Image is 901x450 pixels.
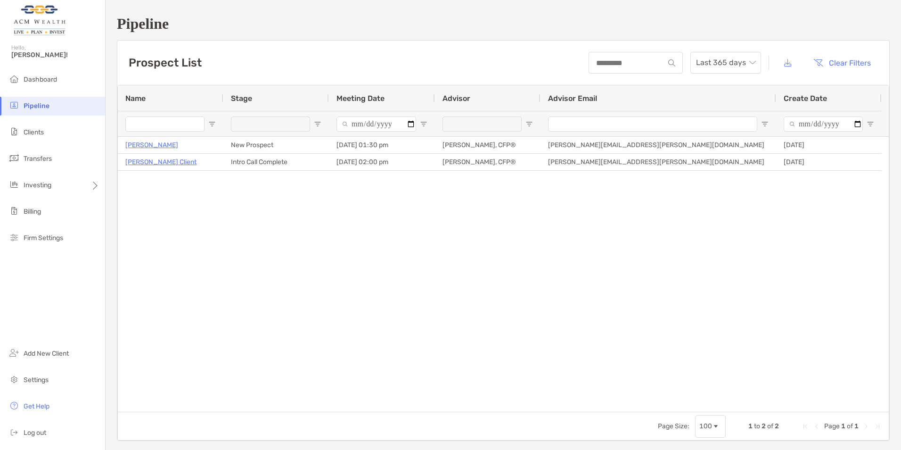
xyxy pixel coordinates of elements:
[658,422,689,430] div: Page Size:
[8,426,20,438] img: logout icon
[11,4,67,38] img: Zoe Logo
[824,422,840,430] span: Page
[541,154,776,170] div: [PERSON_NAME][EMAIL_ADDRESS][PERSON_NAME][DOMAIN_NAME]
[754,422,760,430] span: to
[784,117,863,132] input: Create Date Filter Input
[125,156,197,168] a: [PERSON_NAME] Client
[24,376,49,384] span: Settings
[841,422,845,430] span: 1
[874,423,881,430] div: Last Page
[11,51,99,59] span: [PERSON_NAME]!
[802,423,809,430] div: First Page
[695,415,726,438] div: Page Size
[8,73,20,84] img: dashboard icon
[231,94,252,103] span: Stage
[784,94,827,103] span: Create Date
[767,422,773,430] span: of
[125,139,178,151] a: [PERSON_NAME]
[223,137,329,153] div: New Prospect
[24,350,69,358] span: Add New Client
[8,152,20,164] img: transfers icon
[125,117,205,132] input: Name Filter Input
[525,120,533,128] button: Open Filter Menu
[8,374,20,385] img: settings icon
[8,126,20,137] img: clients icon
[223,154,329,170] div: Intro Call Complete
[862,423,870,430] div: Next Page
[776,137,882,153] div: [DATE]
[813,423,820,430] div: Previous Page
[668,59,675,67] img: input icon
[8,232,20,243] img: firm-settings icon
[806,52,878,73] button: Clear Filters
[24,234,63,242] span: Firm Settings
[24,402,49,410] span: Get Help
[329,137,435,153] div: [DATE] 01:30 pm
[24,102,49,110] span: Pipeline
[8,400,20,411] img: get-help icon
[761,120,769,128] button: Open Filter Menu
[435,154,541,170] div: [PERSON_NAME], CFP®
[775,422,779,430] span: 2
[776,154,882,170] div: [DATE]
[8,347,20,358] img: add_new_client icon
[125,94,146,103] span: Name
[541,137,776,153] div: [PERSON_NAME][EMAIL_ADDRESS][PERSON_NAME][DOMAIN_NAME]
[548,117,757,132] input: Advisor Email Filter Input
[696,52,755,73] span: Last 365 days
[129,56,202,69] h3: Prospect List
[24,75,57,83] span: Dashboard
[329,154,435,170] div: [DATE] 02:00 pm
[208,120,216,128] button: Open Filter Menu
[24,155,52,163] span: Transfers
[762,422,766,430] span: 2
[24,181,51,189] span: Investing
[854,422,859,430] span: 1
[420,120,427,128] button: Open Filter Menu
[442,94,470,103] span: Advisor
[336,117,416,132] input: Meeting Date Filter Input
[8,205,20,217] img: billing icon
[336,94,385,103] span: Meeting Date
[435,137,541,153] div: [PERSON_NAME], CFP®
[867,120,874,128] button: Open Filter Menu
[847,422,853,430] span: of
[699,422,712,430] div: 100
[117,15,890,33] h1: Pipeline
[24,429,46,437] span: Log out
[24,208,41,216] span: Billing
[548,94,597,103] span: Advisor Email
[314,120,321,128] button: Open Filter Menu
[8,100,20,111] img: pipeline icon
[24,128,44,136] span: Clients
[8,179,20,190] img: investing icon
[748,422,753,430] span: 1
